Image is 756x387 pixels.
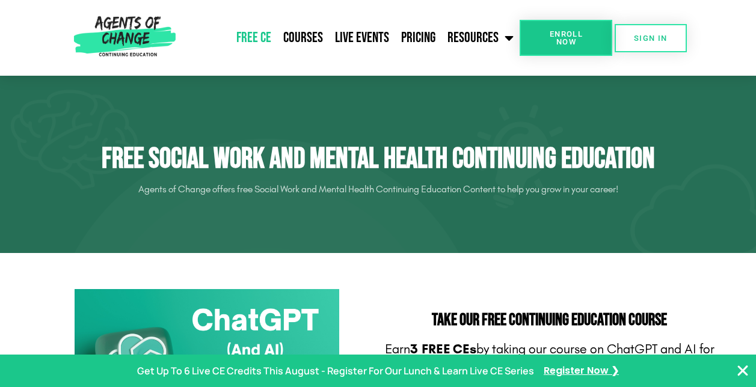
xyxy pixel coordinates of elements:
h2: Take Our FREE Continuing Education Course [384,312,715,329]
button: Close Banner [736,364,750,378]
p: Get Up To 6 Live CE Credits This August - Register For Our Lunch & Learn Live CE Series [137,362,534,380]
a: Courses [277,23,329,53]
p: Agents of Change offers free Social Work and Mental Health Continuing Education Content to help y... [41,180,715,199]
a: Live Events [329,23,395,53]
span: Enroll Now [539,30,593,46]
a: Free CE [230,23,277,53]
nav: Menu [180,23,520,53]
h1: Free Social Work and Mental Health Continuing Education [41,142,715,177]
p: Earn by taking our course on ChatGPT and AI for Social Workers and Mental Health Professionals. [384,341,715,375]
a: Enroll Now [520,20,612,56]
a: SIGN IN [615,24,687,52]
b: 3 FREE CEs [410,341,476,357]
a: Resources [441,23,520,53]
span: SIGN IN [634,34,668,42]
a: Pricing [395,23,441,53]
a: Register Now ❯ [544,362,619,380]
